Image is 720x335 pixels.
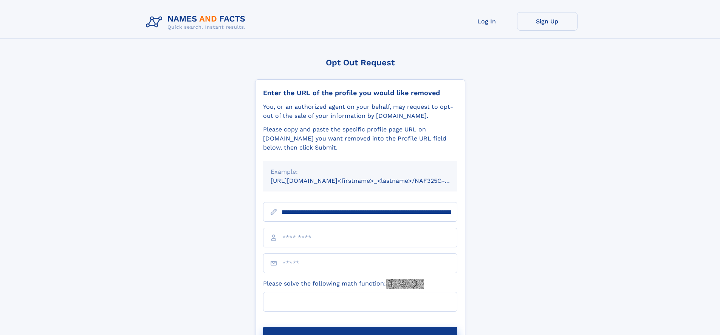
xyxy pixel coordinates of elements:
[263,89,457,97] div: Enter the URL of the profile you would like removed
[457,12,517,31] a: Log In
[263,125,457,152] div: Please copy and paste the specific profile page URL on [DOMAIN_NAME] you want removed into the Pr...
[255,58,465,67] div: Opt Out Request
[271,167,450,176] div: Example:
[517,12,578,31] a: Sign Up
[143,12,252,32] img: Logo Names and Facts
[271,177,472,184] small: [URL][DOMAIN_NAME]<firstname>_<lastname>/NAF325G-xxxxxxxx
[263,102,457,120] div: You, or an authorized agent on your behalf, may request to opt-out of the sale of your informatio...
[263,279,424,289] label: Please solve the following math function:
